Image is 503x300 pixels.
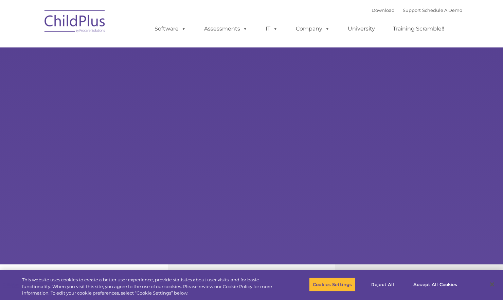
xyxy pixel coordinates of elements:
a: Download [372,7,395,13]
font: | [372,7,462,13]
a: University [341,22,382,36]
button: Accept All Cookies [410,277,461,292]
div: This website uses cookies to create a better user experience, provide statistics about user visit... [22,277,277,297]
a: Support [403,7,421,13]
img: ChildPlus by Procare Solutions [41,5,109,39]
button: Close [485,277,500,292]
button: Cookies Settings [309,277,356,292]
a: Training Scramble!! [386,22,451,36]
a: IT [259,22,285,36]
a: Assessments [197,22,254,36]
a: Software [148,22,193,36]
a: Schedule A Demo [422,7,462,13]
button: Reject All [361,277,404,292]
a: Company [289,22,337,36]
